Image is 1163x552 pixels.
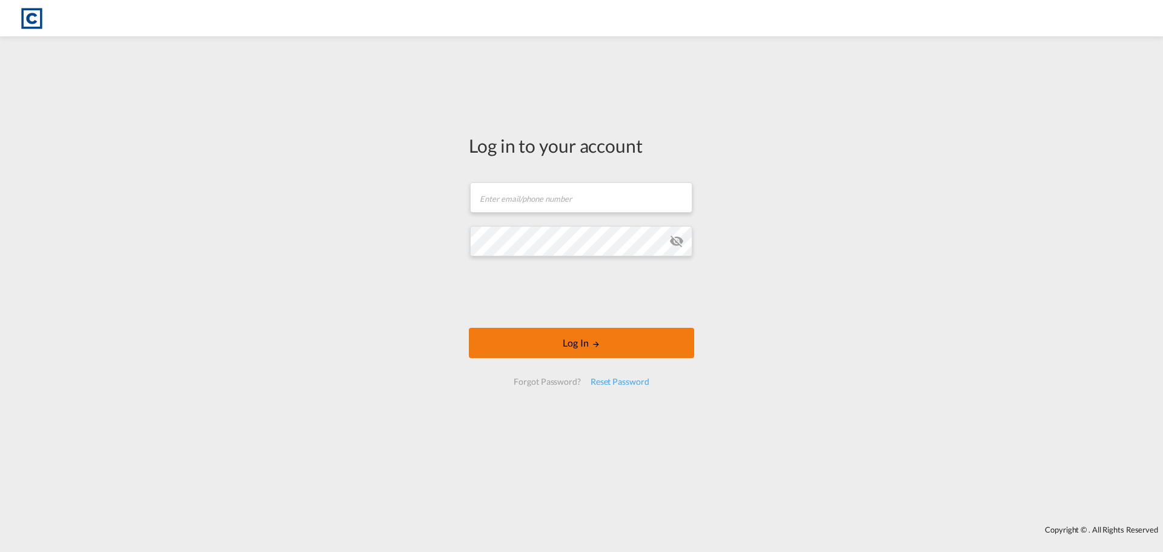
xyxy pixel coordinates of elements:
[489,268,674,316] iframe: reCAPTCHA
[470,182,692,213] input: Enter email/phone number
[469,133,694,158] div: Log in to your account
[509,371,585,393] div: Forgot Password?
[586,371,654,393] div: Reset Password
[669,234,684,248] md-icon: icon-eye-off
[469,328,694,358] button: LOGIN
[18,5,45,32] img: 1fdb9190129311efbfaf67cbb4249bed.jpeg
